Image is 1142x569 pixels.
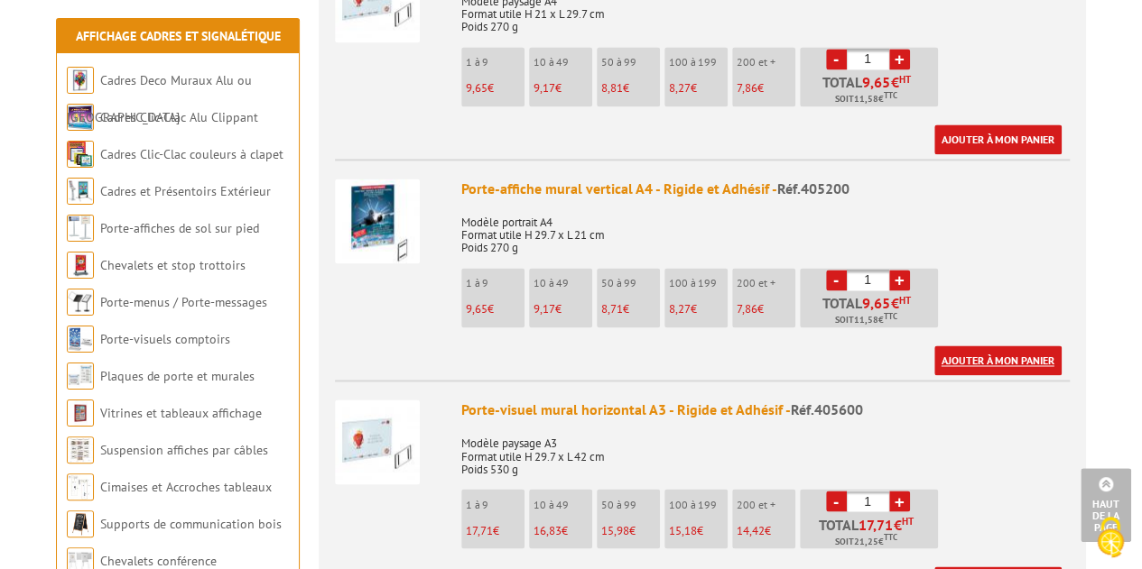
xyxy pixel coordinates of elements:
[534,277,592,289] p: 10 à 49
[777,179,850,197] span: Réf.405200
[804,517,938,548] p: Total
[669,80,691,96] span: 8,27
[601,301,623,317] span: 8,71
[100,257,246,273] a: Chevalets et stop trottoirs
[737,498,795,510] p: 200 et +
[601,56,660,69] p: 50 à 99
[466,524,525,537] p: €
[737,277,795,289] p: 200 et +
[884,311,897,321] sup: TTC
[67,473,94,500] img: Cimaises et Accroches tableaux
[601,498,660,510] p: 50 à 99
[466,498,525,510] p: 1 à 9
[826,49,847,69] a: -
[1088,515,1133,560] img: Cookies (fenêtre modale)
[67,72,252,125] a: Cadres Deco Muraux Alu ou [GEOGRAPHIC_DATA]
[737,303,795,316] p: €
[76,28,281,44] a: Affichage Cadres et Signalétique
[737,82,795,95] p: €
[601,80,623,96] span: 8,81
[67,141,94,168] img: Cadres Clic-Clac couleurs à clapet
[67,399,94,427] img: Vitrines et tableaux affichage
[862,296,891,310] span: 9,65
[601,303,660,316] p: €
[466,301,487,317] span: 9,65
[891,296,899,310] span: €
[466,522,493,537] span: 17,71
[601,277,660,289] p: 50 à 99
[826,270,847,290] a: -
[854,313,878,327] span: 11,58
[534,80,555,96] span: 9,17
[335,399,420,484] img: Porte-visuel mural horizontal A3 - Rigide et Adhésif
[67,363,94,390] img: Plaques de porte et murales
[934,124,1062,154] a: Ajouter à mon panier
[669,524,728,537] p: €
[335,179,420,263] img: Porte-affiche mural vertical A4 - Rigide et Adhésif
[466,277,525,289] p: 1 à 9
[466,80,487,96] span: 9,65
[534,82,592,95] p: €
[534,303,592,316] p: €
[1081,468,1131,542] a: Haut de la page
[804,296,938,327] p: Total
[461,425,1070,475] p: Modèle paysage A3 Format utile H 29.7 x L 42 cm Poids 530 g
[100,294,267,310] a: Porte-menus / Porte-messages
[461,204,1070,254] p: Modèle portrait A4 Format utile H 29.7 x L 21 cm Poids 270 g
[601,524,660,537] p: €
[100,368,255,384] a: Plaques de porte et murales
[461,399,1070,420] div: Porte-visuel mural horizontal A3 - Rigide et Adhésif -
[100,183,271,199] a: Cadres et Présentoirs Extérieur
[889,270,910,290] a: +
[884,531,897,541] sup: TTC
[601,522,629,537] span: 15,98
[601,82,660,95] p: €
[899,73,911,86] sup: HT
[899,294,911,307] sup: HT
[859,517,894,531] span: 17,71
[835,313,897,327] span: Soit €
[669,82,728,95] p: €
[737,522,765,537] span: 14,42
[737,301,757,317] span: 7,86
[791,400,863,418] span: Réf.405600
[669,303,728,316] p: €
[891,75,899,89] span: €
[862,75,891,89] span: 9,65
[100,109,258,125] a: Cadres Clic-Clac Alu Clippant
[835,534,897,548] span: Soit €
[534,301,555,317] span: 9,17
[100,405,262,421] a: Vitrines et tableaux affichage
[534,56,592,69] p: 10 à 49
[534,524,592,537] p: €
[737,524,795,537] p: €
[466,303,525,316] p: €
[737,80,757,96] span: 7,86
[934,345,1062,375] a: Ajouter à mon panier
[826,491,847,511] a: -
[737,56,795,69] p: 200 et +
[67,67,94,94] img: Cadres Deco Muraux Alu ou Bois
[461,179,1070,199] div: Porte-affiche mural vertical A4 - Rigide et Adhésif -
[67,178,94,205] img: Cadres et Présentoirs Extérieur
[854,534,878,548] span: 21,25
[67,252,94,279] img: Chevalets et stop trottoirs
[804,75,938,106] p: Total
[534,522,562,537] span: 16,83
[669,56,728,69] p: 100 à 199
[100,331,230,347] a: Porte-visuels comptoirs
[100,479,272,495] a: Cimaises et Accroches tableaux
[835,92,897,106] span: Soit €
[67,215,94,242] img: Porte-affiches de sol sur pied
[67,289,94,316] img: Porte-menus / Porte-messages
[889,49,910,69] a: +
[100,553,217,569] a: Chevalets conférence
[67,326,94,353] img: Porte-visuels comptoirs
[669,522,697,537] span: 15,18
[67,436,94,463] img: Suspension affiches par câbles
[100,516,282,532] a: Supports de communication bois
[669,301,691,317] span: 8,27
[669,277,728,289] p: 100 à 199
[100,442,268,458] a: Suspension affiches par câbles
[894,517,902,531] span: €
